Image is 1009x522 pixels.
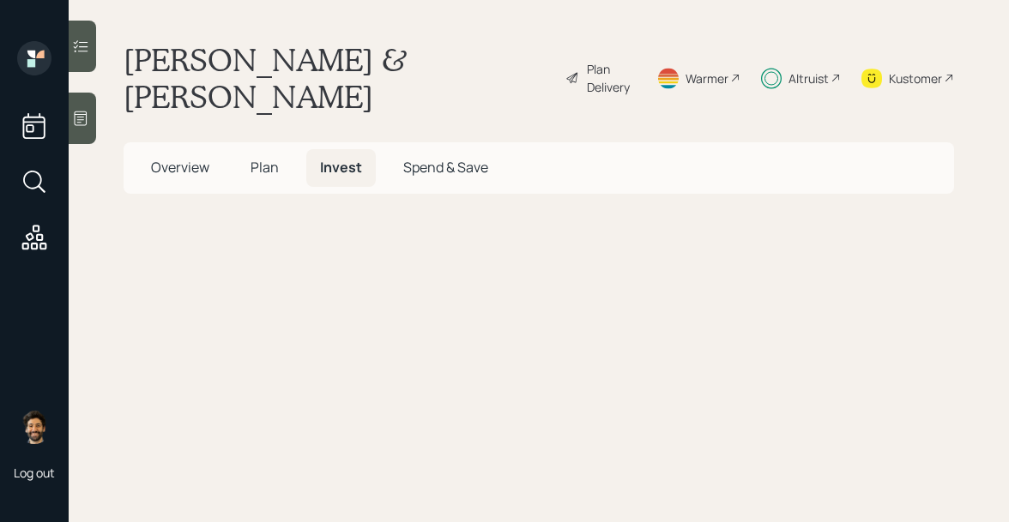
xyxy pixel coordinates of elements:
[14,465,55,481] div: Log out
[686,69,728,87] div: Warmer
[251,158,279,177] span: Plan
[320,158,362,177] span: Invest
[587,60,636,96] div: Plan Delivery
[889,69,942,87] div: Kustomer
[788,69,829,87] div: Altruist
[124,41,552,115] h1: [PERSON_NAME] & [PERSON_NAME]
[17,410,51,444] img: eric-schwartz-headshot.png
[403,158,488,177] span: Spend & Save
[151,158,209,177] span: Overview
